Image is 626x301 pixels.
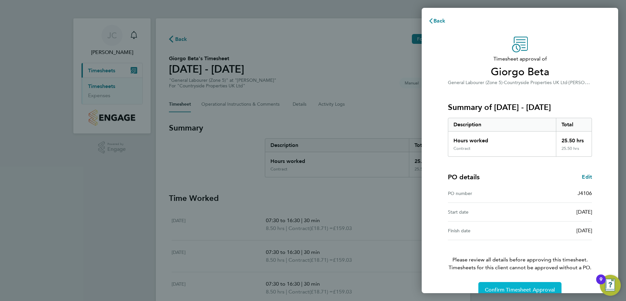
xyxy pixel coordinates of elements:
[440,240,600,272] p: Please review all details before approving this timesheet.
[422,14,452,27] button: Back
[448,189,520,197] div: PO number
[448,65,592,79] span: Giorgo Beta
[433,18,446,24] span: Back
[556,132,592,146] div: 25.50 hrs
[478,282,562,298] button: Confirm Timesheet Approval
[582,173,592,181] a: Edit
[448,55,592,63] span: Timesheet approval of
[440,264,600,272] span: Timesheets for this client cannot be approved without a PO.
[448,118,556,131] div: Description
[448,172,480,182] h4: PO details
[520,227,592,235] div: [DATE]
[448,227,520,235] div: Finish date
[569,79,606,85] span: [PERSON_NAME]
[600,275,621,296] button: Open Resource Center, 9 new notifications
[578,190,592,196] span: J4106
[504,80,567,85] span: Countryside Properties UK Ltd
[453,146,470,151] div: Contract
[448,208,520,216] div: Start date
[599,279,602,288] div: 9
[503,80,504,85] span: ·
[582,174,592,180] span: Edit
[556,146,592,156] div: 25.50 hrs
[448,132,556,146] div: Hours worked
[567,80,569,85] span: ·
[448,118,592,157] div: Summary of 04 - 10 Aug 2025
[520,208,592,216] div: [DATE]
[448,102,592,113] h3: Summary of [DATE] - [DATE]
[556,118,592,131] div: Total
[448,80,503,85] span: General Labourer (Zone 5)
[485,287,555,293] span: Confirm Timesheet Approval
